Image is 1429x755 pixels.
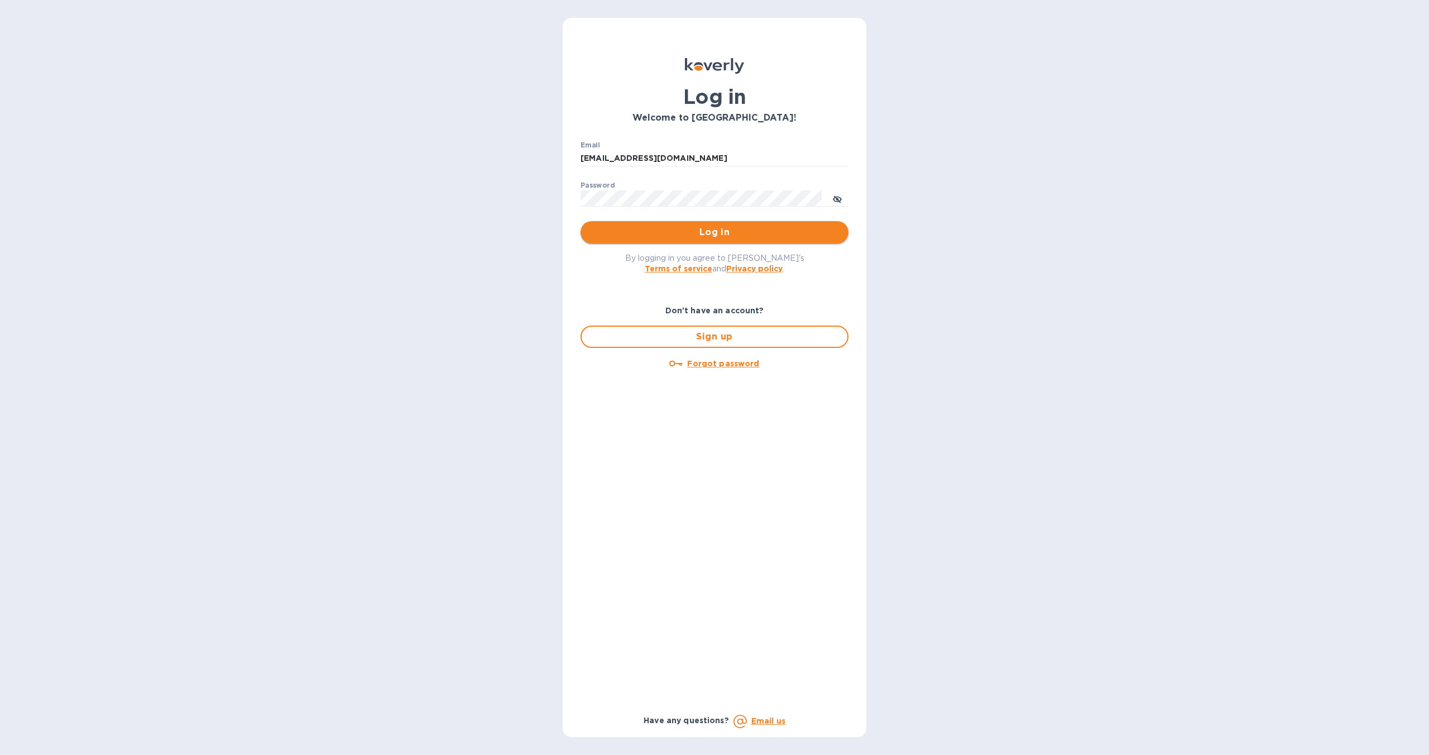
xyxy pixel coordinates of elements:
button: Log in [581,221,848,243]
h1: Log in [581,85,848,108]
button: Sign up [581,326,848,348]
h3: Welcome to [GEOGRAPHIC_DATA]! [581,113,848,123]
span: By logging in you agree to [PERSON_NAME]'s and . [625,254,804,273]
img: Koverly [685,58,744,74]
a: Terms of service [645,264,712,273]
button: toggle password visibility [826,187,848,209]
a: Email us [751,716,785,725]
b: Don't have an account? [665,306,764,315]
a: Privacy policy [726,264,783,273]
input: Enter email address [581,150,848,167]
u: Forgot password [687,359,759,368]
label: Password [581,182,615,189]
span: Log in [589,226,840,239]
label: Email [581,142,600,149]
b: Have any questions? [644,716,729,725]
span: Sign up [591,330,838,343]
